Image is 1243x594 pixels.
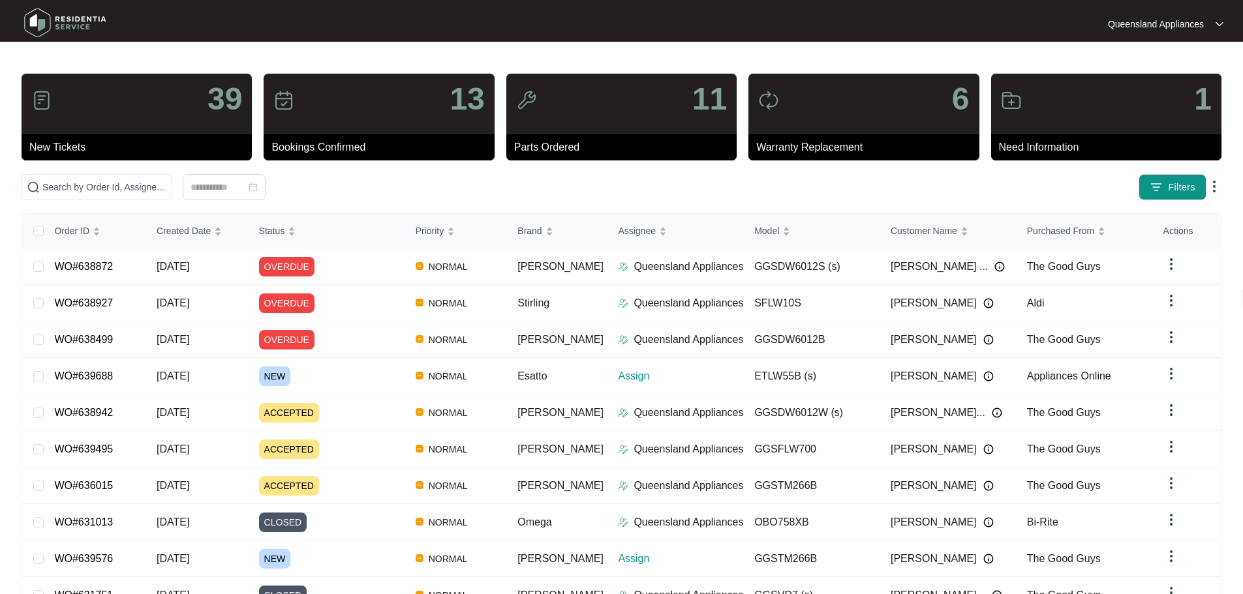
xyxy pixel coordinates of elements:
[54,224,89,238] span: Order ID
[517,261,604,272] span: [PERSON_NAME]
[54,480,113,491] a: WO#636015
[249,214,405,248] th: Status
[42,180,166,194] input: Search by Order Id, Assignee Name, Customer Name, Brand and Model
[756,140,979,155] p: Warranty Replacement
[618,368,744,384] p: Assign
[157,261,189,272] span: [DATE]
[273,90,294,111] img: icon
[634,332,743,348] p: Queensland Appliances
[618,334,628,345] img: Assigner Icon
[423,332,473,348] span: NORMAL
[1163,439,1179,454] img: dropdown arrow
[744,214,880,248] th: Model
[744,504,880,541] td: OBO758XB
[891,368,977,384] span: [PERSON_NAME]
[1163,366,1179,381] img: dropdown arrow
[634,405,743,421] p: Queensland Appliances
[891,224,957,238] span: Customer Name
[517,480,604,491] span: [PERSON_NAME]
[754,224,779,238] span: Model
[983,481,994,491] img: Info icon
[20,3,111,42] img: residentia service logo
[983,334,994,345] img: Info icon
[259,224,285,238] span: Status
[416,408,423,416] img: Vercel Logo
[259,257,315,276] span: OVERDUE
[259,330,315,349] span: OVERDUE
[416,262,423,270] img: Vercel Logo
[618,298,628,308] img: Assigner Icon
[54,370,113,381] a: WO#639688
[744,431,880,468] td: GGSFLW700
[29,140,252,155] p: New Tickets
[1206,179,1222,194] img: dropdown arrow
[1163,329,1179,345] img: dropdown arrow
[744,394,880,431] td: GGSDW6012W (s)
[157,334,189,345] span: [DATE]
[423,441,473,457] span: NORMAL
[416,445,423,453] img: Vercel Logo
[891,478,977,494] span: [PERSON_NAME]
[1194,83,1212,115] p: 1
[1027,553,1101,564] span: The Good Guys
[157,370,189,381] span: [DATE]
[423,551,473,567] span: NORMAL
[516,90,537,111] img: icon
[618,444,628,454] img: Assigner Icon
[517,297,549,308] span: Stirling
[1027,407,1101,418] span: The Good Guys
[1027,334,1101,345] span: The Good Guys
[891,332,977,348] span: [PERSON_NAME]
[1150,181,1163,194] img: filter icon
[744,321,880,358] td: GGSDW6012B
[1001,90,1022,111] img: icon
[1163,512,1179,527] img: dropdown arrow
[259,549,291,569] span: NEW
[634,259,743,275] p: Queensland Appliances
[31,90,52,111] img: icon
[744,468,880,504] td: GGSTM266B
[207,83,242,115] p: 39
[259,293,315,313] span: OVERDUE
[634,514,743,530] p: Queensland Appliances
[1153,214,1221,248] th: Actions
[157,516,189,527] span: [DATE]
[952,83,970,115] p: 6
[1017,214,1153,248] th: Purchased From
[607,214,744,248] th: Assignee
[517,370,547,381] span: Esatto
[880,214,1017,248] th: Customer Name
[891,514,977,530] span: [PERSON_NAME]
[634,295,743,311] p: Queensland Appliances
[891,259,988,275] span: [PERSON_NAME] ...
[1139,174,1206,200] button: filter iconFilters
[416,372,423,379] img: Vercel Logo
[514,140,737,155] p: Parts Ordered
[416,224,444,238] span: Priority
[744,358,880,394] td: ETLW55B (s)
[146,214,249,248] th: Created Date
[992,408,1002,418] img: Info icon
[517,443,604,454] span: [PERSON_NAME]
[517,553,604,564] span: [PERSON_NAME]
[54,443,113,454] a: WO#639495
[517,224,542,238] span: Brand
[271,140,494,155] p: Bookings Confirmed
[157,553,189,564] span: [DATE]
[259,476,319,496] span: ACCEPTED
[54,297,113,308] a: WO#638927
[758,90,779,111] img: icon
[634,478,743,494] p: Queensland Appliances
[1163,402,1179,418] img: dropdown arrow
[416,554,423,562] img: Vercel Logo
[1108,18,1204,31] p: Queensland Appliances
[259,512,307,532] span: CLOSED
[1163,293,1179,308] img: dropdown arrow
[423,368,473,384] span: NORMAL
[891,441,977,457] span: [PERSON_NAME]
[259,403,319,423] span: ACCEPTED
[507,214,607,248] th: Brand
[618,408,628,418] img: Assigner Icon
[1027,516,1058,527] span: Bi-Rite
[1027,224,1094,238] span: Purchased From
